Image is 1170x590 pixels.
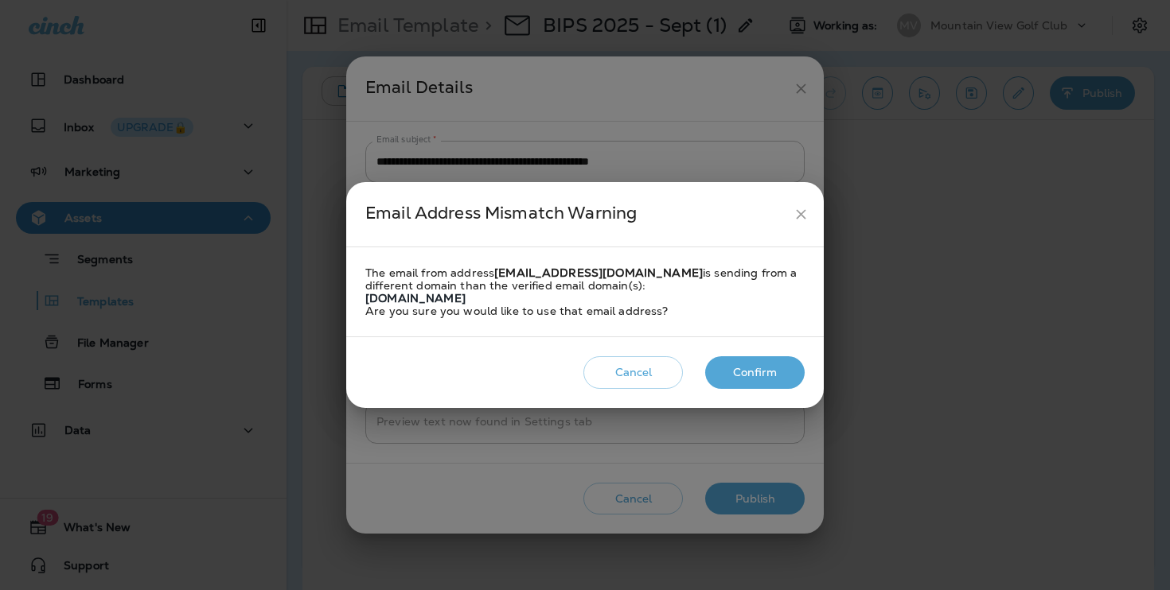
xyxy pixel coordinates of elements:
[365,291,466,305] strong: [DOMAIN_NAME]
[494,266,703,280] strong: [EMAIL_ADDRESS][DOMAIN_NAME]
[786,200,816,229] button: close
[365,266,805,317] div: The email from address is sending from a different domain than the verified email domain(s): Are ...
[705,356,805,389] button: Confirm
[583,356,683,389] button: Cancel
[365,200,786,229] div: Email Address Mismatch Warning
